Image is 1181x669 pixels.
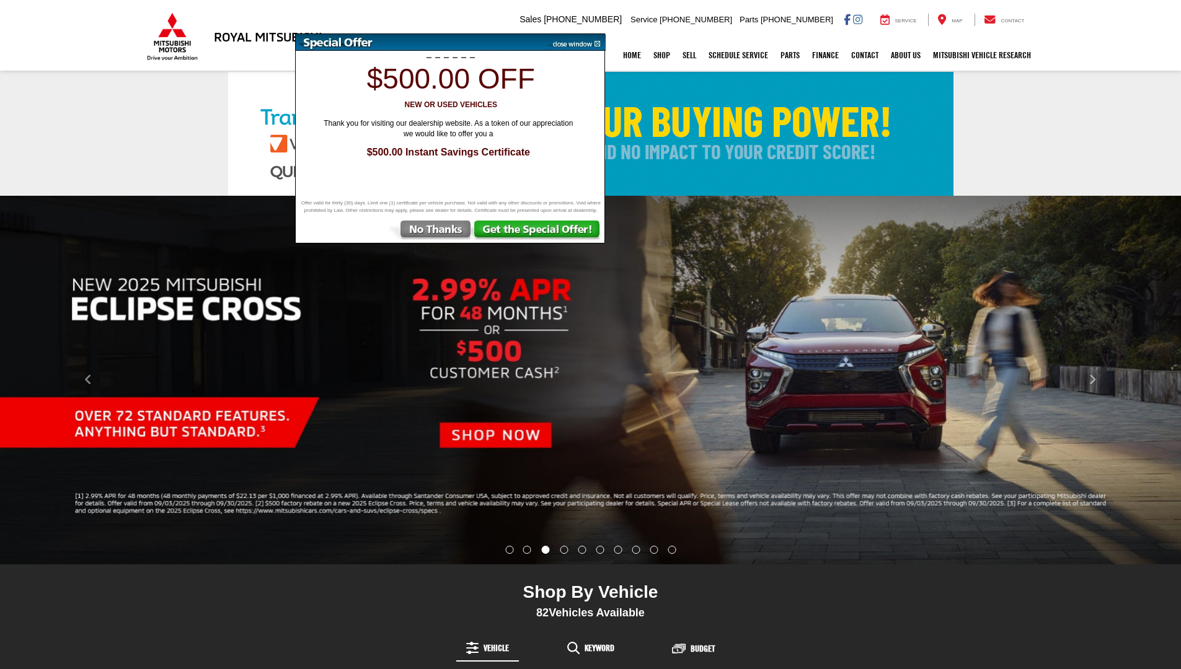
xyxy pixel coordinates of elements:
span: Offer valid for thirty (30) days. Limit one (1) certificate per vehicle purchase. Not valid with ... [299,199,603,214]
img: No Thanks, Continue to Website [387,221,473,243]
span: Service [630,15,657,24]
li: Go to slide number 10. [668,546,676,554]
li: Go to slide number 2. [523,546,531,554]
span: [PHONE_NUMBER] [660,15,732,24]
span: $500.00 Instant Savings Certificate [309,146,588,160]
span: [PHONE_NUMBER] [544,14,622,24]
div: Shop By Vehicle [376,582,806,606]
a: Contact [845,40,885,71]
li: Go to slide number 8. [632,546,640,554]
button: Click to view next picture. [1004,221,1181,540]
li: Go to slide number 5. [578,546,586,554]
span: [PHONE_NUMBER] [761,15,833,24]
a: Sell [676,40,702,71]
a: Schedule Service: Opens in a new tab [702,40,774,71]
li: Go to slide number 7. [614,546,622,554]
a: Service [871,14,926,26]
a: Finance [806,40,845,71]
li: Go to slide number 4. [560,546,568,554]
li: Go to slide number 6. [596,546,604,554]
span: Sales [520,14,541,24]
span: Thank you for visiting our dealership website. As a token of our appreciation we would like to of... [315,118,582,139]
img: Get the Special Offer [473,221,604,243]
span: Service [895,18,917,24]
span: Keyword [585,644,614,652]
span: Map [952,18,962,24]
a: Instagram: Click to visit our Instagram page [853,14,862,24]
img: close window [543,34,606,51]
span: Contact [1001,18,1024,24]
li: Go to slide number 3. [542,546,550,554]
a: Map [928,14,971,26]
img: Check Your Buying Power [228,72,953,196]
h3: New or Used Vehicles [303,101,599,109]
li: Go to slide number 1. [505,546,513,554]
h1: $500.00 off [303,63,599,95]
span: Budget [691,644,715,653]
img: Special Offer [296,34,544,51]
a: Mitsubishi Vehicle Research [927,40,1037,71]
span: 82 [536,606,549,619]
div: Vehicles Available [376,606,806,619]
a: Shop [647,40,676,71]
li: Go to slide number 9. [650,546,658,554]
a: About Us [885,40,927,71]
a: Facebook: Click to visit our Facebook page [844,14,851,24]
span: Parts [740,15,758,24]
h3: Royal Mitsubishi [214,30,322,43]
a: Home [617,40,647,71]
img: Mitsubishi [144,12,200,61]
a: Parts: Opens in a new tab [774,40,806,71]
a: Contact [975,14,1034,26]
span: Vehicle [484,644,509,652]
